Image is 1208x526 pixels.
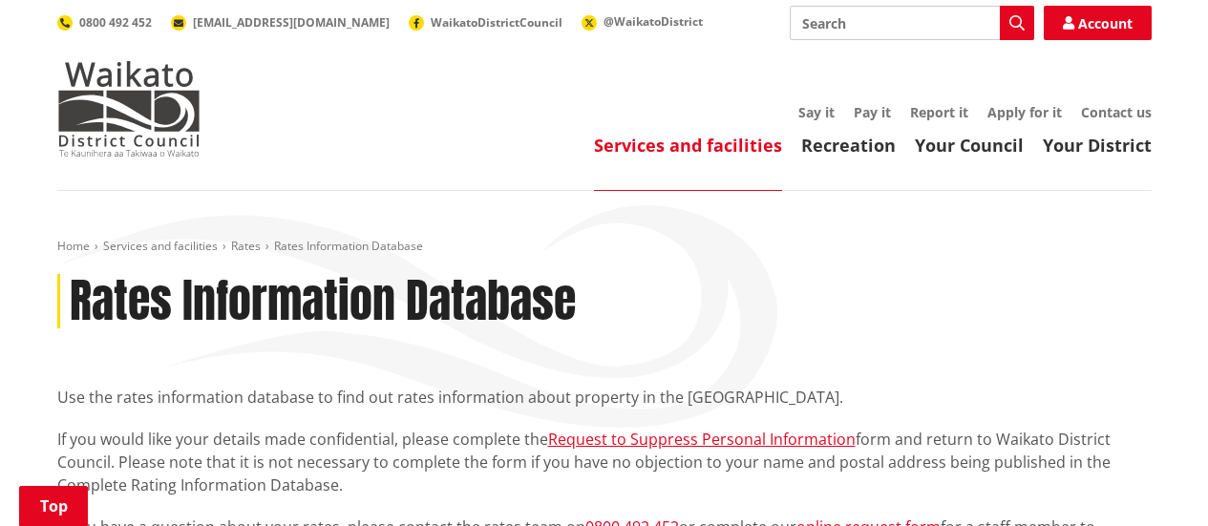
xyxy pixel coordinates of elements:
[57,386,1152,409] p: Use the rates information database to find out rates information about property in the [GEOGRAPHI...
[1043,134,1152,157] a: Your District
[594,134,782,157] a: Services and facilities
[790,6,1034,40] input: Search input
[57,14,152,31] a: 0800 492 452
[1081,103,1152,121] a: Contact us
[274,238,423,254] span: Rates Information Database
[57,238,90,254] a: Home
[57,61,201,157] img: Waikato District Council - Te Kaunihera aa Takiwaa o Waikato
[409,14,562,31] a: WaikatoDistrictCouncil
[19,486,88,526] a: Top
[70,274,576,329] h1: Rates Information Database
[171,14,390,31] a: [EMAIL_ADDRESS][DOMAIN_NAME]
[910,103,968,121] a: Report it
[854,103,891,121] a: Pay it
[231,238,261,254] a: Rates
[431,14,562,31] span: WaikatoDistrictCouncil
[798,103,835,121] a: Say it
[57,239,1152,255] nav: breadcrumb
[604,13,703,30] span: @WaikatoDistrict
[193,14,390,31] span: [EMAIL_ADDRESS][DOMAIN_NAME]
[1044,6,1152,40] a: Account
[79,14,152,31] span: 0800 492 452
[548,429,856,450] a: Request to Suppress Personal Information
[57,428,1152,496] p: If you would like your details made confidential, please complete the form and return to Waikato ...
[582,13,703,30] a: @WaikatoDistrict
[801,134,896,157] a: Recreation
[103,238,218,254] a: Services and facilities
[915,134,1024,157] a: Your Council
[987,103,1062,121] a: Apply for it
